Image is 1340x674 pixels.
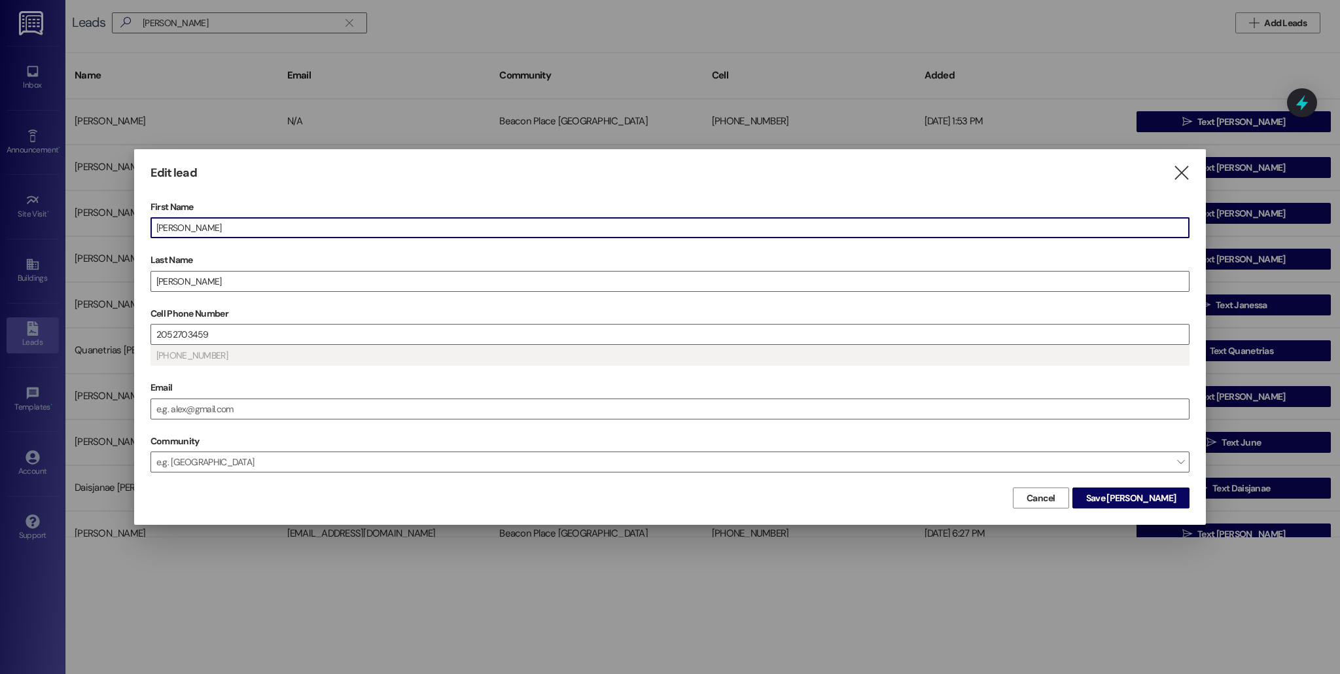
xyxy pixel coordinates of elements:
[151,218,1189,238] input: e.g. Alex
[1172,166,1190,180] i: 
[150,452,1190,472] span: e.g. [GEOGRAPHIC_DATA]
[1086,491,1176,505] span: Save [PERSON_NAME]
[150,378,1190,398] label: Email
[150,250,1190,270] label: Last Name
[1027,491,1055,505] span: Cancel
[1072,488,1190,508] button: Save [PERSON_NAME]
[150,304,1190,324] label: Cell Phone Number
[151,399,1189,419] input: e.g. alex@gmail.com
[150,431,200,452] label: Community
[150,197,1190,217] label: First Name
[150,166,197,181] h3: Edit lead
[151,272,1189,291] input: e.g. Smith
[1013,488,1069,508] button: Cancel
